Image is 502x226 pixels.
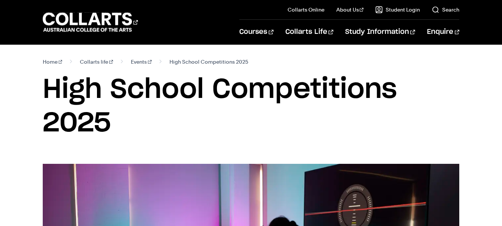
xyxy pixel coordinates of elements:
a: Collarts Life [285,20,333,44]
a: Collarts life [80,57,113,67]
a: Enquire [427,20,459,44]
h1: High School Competitions 2025 [43,73,459,140]
a: Home [43,57,62,67]
a: Study Information [345,20,415,44]
span: High School Competitions 2025 [169,57,248,67]
a: Student Login [375,6,420,13]
a: Search [432,6,459,13]
a: Courses [239,20,273,44]
div: Go to homepage [43,12,138,33]
a: Collarts Online [288,6,324,13]
a: About Us [336,6,364,13]
a: Events [131,57,152,67]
